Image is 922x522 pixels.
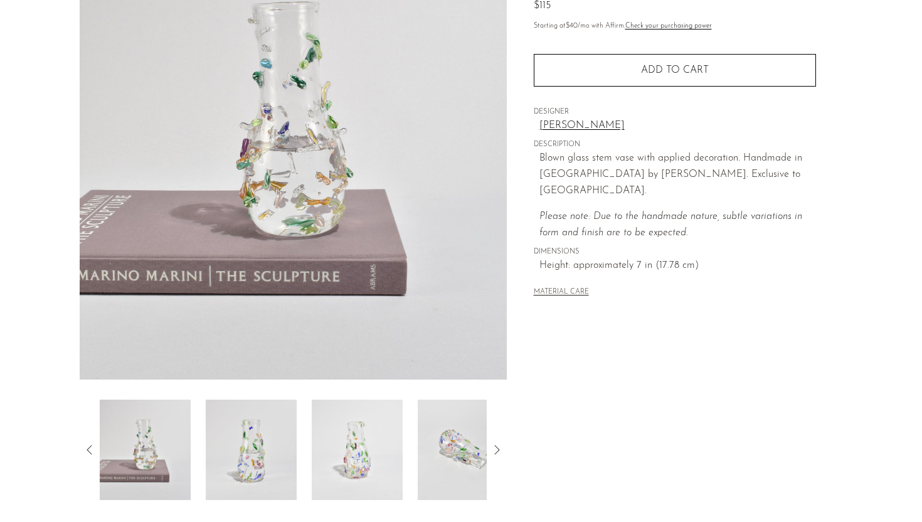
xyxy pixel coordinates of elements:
span: Height: approximately 7 in (17.78 cm) [539,258,816,274]
img: Petite Blown Glass Vase [312,400,403,500]
img: Petite Blown Glass Vase [418,400,509,500]
img: Petite Blown Glass Vase [206,400,297,500]
button: Add to cart [534,54,816,87]
p: Starting at /mo with Affirm. [534,21,816,32]
p: Blown glass stem vase with applied decoration. Handmade in [GEOGRAPHIC_DATA] by [PERSON_NAME]. Ex... [539,151,816,199]
span: $115 [534,1,551,11]
span: DIMENSIONS [534,247,816,258]
a: [PERSON_NAME] [539,118,816,134]
span: DESIGNER [534,107,816,118]
span: $40 [566,23,578,29]
a: Check your purchasing power - Learn more about Affirm Financing (opens in modal) [625,23,712,29]
em: Please note: Due to the handmade nature, subtle variations in form and finish are to be expected. [539,211,802,238]
button: MATERIAL CARE [534,288,589,297]
span: Add to cart [641,65,709,75]
img: Petite Blown Glass Vase [100,400,191,500]
span: DESCRIPTION [534,139,816,151]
